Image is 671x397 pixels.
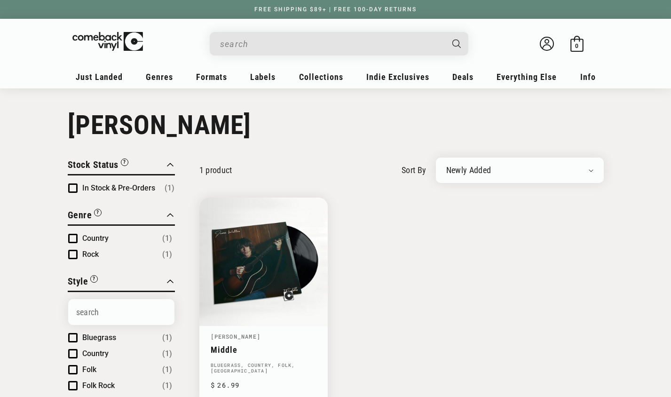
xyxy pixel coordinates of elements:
[575,42,578,49] span: 0
[220,34,443,54] input: search
[82,234,109,243] span: Country
[402,164,426,176] label: sort by
[68,159,118,170] span: Stock Status
[162,364,172,375] span: Number of products: (1)
[444,32,469,56] button: Search
[162,249,172,260] span: Number of products: (1)
[82,333,116,342] span: Bluegrass
[299,72,343,82] span: Collections
[82,349,109,358] span: Country
[82,365,96,374] span: Folk
[82,381,115,390] span: Folk Rock
[366,72,429,82] span: Indie Exclusives
[165,183,174,194] span: Number of products: (1)
[452,72,474,82] span: Deals
[76,72,123,82] span: Just Landed
[82,250,99,259] span: Rock
[162,233,172,244] span: Number of products: (1)
[162,332,172,343] span: Number of products: (1)
[250,72,276,82] span: Labels
[162,380,172,391] span: Number of products: (1)
[68,274,98,291] button: Filter by Style
[196,72,227,82] span: Formats
[245,6,426,13] a: FREE SHIPPING $89+ | FREE 100-DAY RETURNS
[68,299,174,325] input: Search Options
[497,72,557,82] span: Everything Else
[68,209,92,221] span: Genre
[68,208,102,224] button: Filter by Genre
[82,183,155,192] span: In Stock & Pre-Orders
[68,158,128,174] button: Filter by Stock Status
[211,345,316,355] a: Middle
[146,72,173,82] span: Genres
[210,32,468,56] div: Search
[68,110,604,141] h1: [PERSON_NAME]
[211,333,261,340] a: [PERSON_NAME]
[68,276,88,287] span: Style
[580,72,596,82] span: Info
[199,165,232,175] p: 1 product
[162,348,172,359] span: Number of products: (1)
